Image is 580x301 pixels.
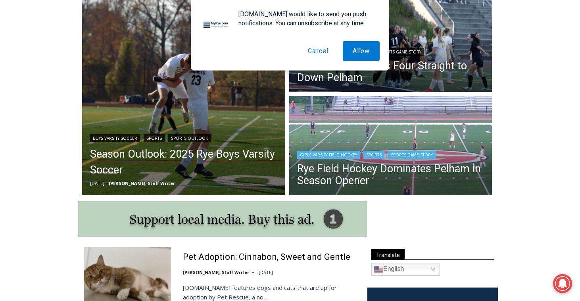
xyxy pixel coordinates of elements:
div: "clearly one of the favorites in the [GEOGRAPHIC_DATA] neighborhood" [82,50,117,95]
a: Sports Outlook [168,134,211,142]
a: English [371,263,440,276]
img: support local media, buy this ad [78,201,367,237]
div: [DOMAIN_NAME] would like to send you push notifications. You can unsubscribe at any time. [232,10,380,28]
img: (PHOTO: The Rye Girls Field Hockey Team defeated Pelham 3-0 on Tuesday to move to 3-0 in 2024.) [289,96,492,197]
span: – [106,180,109,186]
a: Sports [144,134,165,142]
div: | | [297,149,484,159]
a: [PERSON_NAME], Staff Writer [109,180,175,186]
a: [PERSON_NAME], Staff Writer [183,269,249,275]
img: notification icon [200,10,232,41]
button: Cancel [298,41,338,61]
a: Girls Soccer Scores Four Straight to Down Pelham [297,60,484,84]
time: [DATE] [90,180,104,186]
span: Open Tues. - Sun. [PHONE_NUMBER] [2,82,78,112]
a: Girls Varsity Field Hockey [297,151,360,159]
div: "The first chef I interviewed talked about coming to [GEOGRAPHIC_DATA] from [GEOGRAPHIC_DATA] in ... [200,0,375,77]
a: Read More Rye Field Hockey Dominates Pelham in Season Opener [289,96,492,197]
a: Sports Game Story [388,151,436,159]
a: Pet Adoption: Cinnabon, Sweet and Gentle [183,251,350,263]
a: Sports [363,151,384,159]
a: Intern @ [DOMAIN_NAME] [191,77,384,99]
div: | | [90,133,277,142]
span: Intern @ [DOMAIN_NAME] [207,79,368,97]
time: [DATE] [259,269,273,275]
button: Allow [343,41,380,61]
a: Season Outlook: 2025 Rye Boys Varsity Soccer [90,146,277,178]
a: Boys Varsity Soccer [90,134,140,142]
img: en [374,265,383,274]
span: Translate [371,249,405,260]
a: Rye Field Hockey Dominates Pelham in Season Opener [297,163,484,187]
a: Open Tues. - Sun. [PHONE_NUMBER] [0,80,80,99]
